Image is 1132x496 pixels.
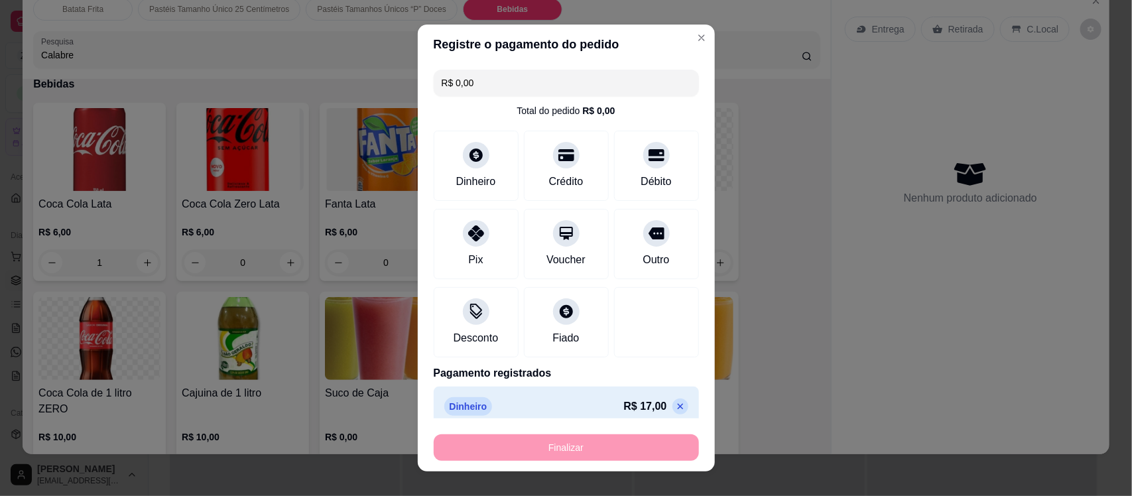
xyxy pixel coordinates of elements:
p: Pagamento registrados [434,365,699,381]
p: R$ 17,00 [624,399,667,414]
div: Dinheiro [456,174,496,190]
p: Dinheiro [444,397,493,416]
div: Débito [641,174,671,190]
input: Ex.: hambúrguer de cordeiro [442,70,691,96]
button: Close [691,27,712,48]
div: Pix [468,252,483,268]
div: Outro [643,252,669,268]
div: Voucher [546,252,586,268]
header: Registre o pagamento do pedido [418,25,715,64]
div: R$ 0,00 [582,104,615,117]
div: Desconto [454,330,499,346]
div: Crédito [549,174,584,190]
div: Fiado [552,330,579,346]
div: Total do pedido [517,104,615,117]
